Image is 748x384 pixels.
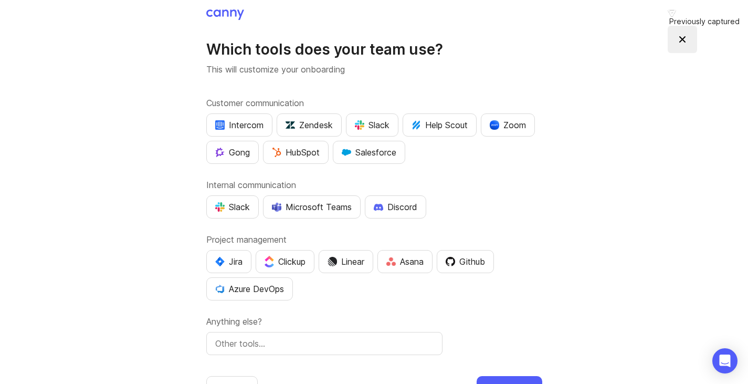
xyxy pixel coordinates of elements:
[215,201,250,213] div: Slack
[342,148,351,157] img: GKxMRLiRsgdWqxrdBeWfGK5kaZ2alx1WifDSa2kSTsK6wyJURKhUuPoQRYzjholVGzT2A2owx2gHwZoyZHHCYJ8YNOAZj3DSg...
[272,202,281,211] img: D0GypeOpROL5AAAAAElFTkSuQmCC
[206,97,542,109] label: Customer communication
[206,277,293,300] button: Azure DevOps
[328,257,337,266] img: Dm50RERGQWO2Ei1WzHVviWZlaLVriU9uRN6E+tIr91ebaDbMKKPDpFbssSuEG21dcGXkrKsuOVPwCeFJSFAIOxgiKgL2sFHRe...
[206,250,251,273] button: Jira
[277,113,342,137] button: Zendesk
[481,113,535,137] button: Zoom
[272,201,352,213] div: Microsoft Teams
[206,141,259,164] button: Gong
[272,146,320,159] div: HubSpot
[446,255,485,268] div: Github
[215,337,434,350] input: Other tools…
[437,250,494,273] button: Github
[263,141,329,164] button: HubSpot
[265,256,274,267] img: j83v6vj1tgY2AAAAABJRU5ErkJggg==
[386,257,396,266] img: Rf5nOJ4Qh9Y9HAAAAAElFTkSuQmCC
[374,203,383,211] img: +iLplPsjzba05dttzK064pds+5E5wZnCVbuGoLvBrYdmEPrXTzGo7zG60bLEREEjvOjaG9Saez5xsOEAbxBwOP6dkea84XY9O...
[272,148,281,157] img: G+3M5qq2es1si5SaumCnMN47tP1CvAZneIVX5dcx+oz+ZLhv4kfP9DwAAAABJRU5ErkJggg==
[286,120,295,130] img: UniZRqrCPz6BHUWevMzgDJ1FW4xaGg2egd7Chm8uY0Al1hkDyjqDa8Lkk0kDEdqKkBok+T4wfoD0P0o6UMciQ8AAAAASUVORK...
[215,146,250,159] div: Gong
[215,255,243,268] div: Jira
[355,119,389,131] div: Slack
[263,195,361,219] button: Microsoft Teams
[342,146,396,159] div: Salesforce
[265,255,305,268] div: Clickup
[206,9,244,20] img: Canny Home
[490,119,526,131] div: Zoom
[215,120,225,130] img: eRR1duPH6fQxdnSV9IruPjCimau6md0HxlPR81SIPROHX1VjYjAN9a41AAAAAElFTkSuQmCC
[490,120,499,130] img: xLHbn3khTPgAAAABJRU5ErkJggg==
[215,148,225,157] img: qKnp5cUisfhcFQGr1t296B61Fm0WkUVwBZaiVE4uNRmEGBFetJMz8xGrgPHqF1mLDIG816Xx6Jz26AFmkmT0yuOpRCAR7zRpG...
[403,113,477,137] button: Help Scout
[215,284,225,294] img: YKcwp4sHBXAAAAAElFTkSuQmCC
[206,195,259,219] button: Slack
[333,141,405,164] button: Salesforce
[712,348,738,373] div: Open Intercom Messenger
[377,250,433,273] button: Asana
[355,120,364,130] img: WIAAAAASUVORK5CYII=
[215,257,225,266] img: svg+xml;base64,PHN2ZyB4bWxucz0iaHR0cDovL3d3dy53My5vcmcvMjAwMC9zdmciIHZpZXdCb3g9IjAgMCA0MC4zNDMgND...
[206,233,542,246] label: Project management
[206,113,272,137] button: Intercom
[206,40,542,59] h1: Which tools does your team use?
[206,63,542,76] p: This will customize your onboarding
[206,315,542,328] label: Anything else?
[319,250,373,273] button: Linear
[446,257,455,266] img: 0D3hMmx1Qy4j6AAAAAElFTkSuQmCC
[215,119,264,131] div: Intercom
[365,195,426,219] button: Discord
[374,201,417,213] div: Discord
[256,250,314,273] button: Clickup
[206,179,542,191] label: Internal communication
[215,283,284,295] div: Azure DevOps
[346,113,398,137] button: Slack
[286,119,333,131] div: Zendesk
[328,255,364,268] div: Linear
[215,202,225,212] img: WIAAAAASUVORK5CYII=
[412,120,421,130] img: kV1LT1TqjqNHPtRK7+FoaplE1qRq1yqhg056Z8K5Oc6xxgIuf0oNQ9LelJqbcyPisAf0C9LDpX5UIuAAAAAElFTkSuQmCC
[386,255,424,268] div: Asana
[412,119,468,131] div: Help Scout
